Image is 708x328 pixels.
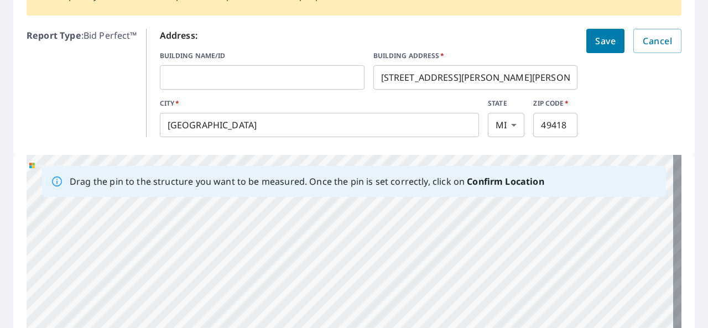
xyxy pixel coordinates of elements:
[373,51,578,61] label: BUILDING ADDRESS
[160,51,365,61] label: BUILDING NAME/ID
[488,98,524,108] label: STATE
[488,113,524,137] div: MI
[467,175,544,188] b: Confirm Location
[27,29,137,137] p: : Bid Perfect™
[160,29,578,42] p: Address:
[496,120,507,131] em: MI
[633,29,681,53] button: Cancel
[70,175,544,188] p: Drag the pin to the structure you want to be measured. Once the pin is set correctly, click on
[27,29,81,41] b: Report Type
[595,33,616,49] span: Save
[533,98,577,108] label: ZIP CODE
[160,98,479,108] label: CITY
[586,29,624,53] button: Save
[643,33,672,49] span: Cancel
